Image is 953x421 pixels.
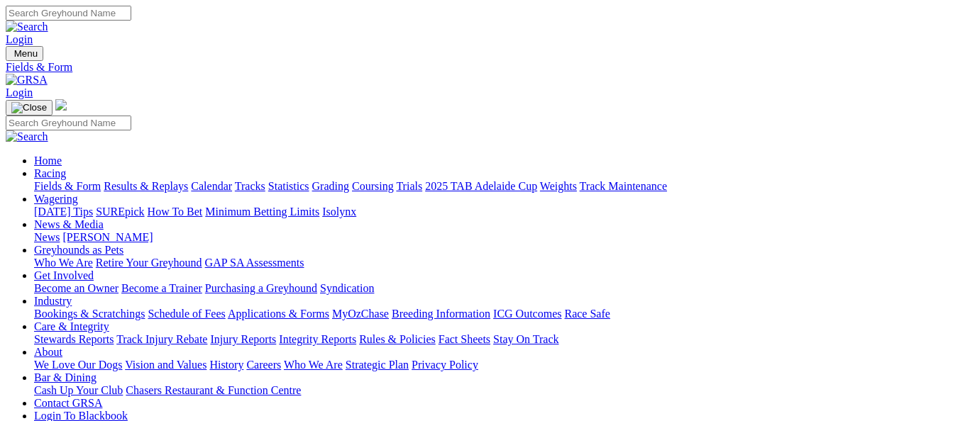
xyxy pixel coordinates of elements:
a: Fields & Form [34,180,101,192]
img: GRSA [6,74,48,86]
a: History [209,359,243,371]
a: Retire Your Greyhound [96,257,202,269]
a: Home [34,155,62,167]
a: Get Involved [34,269,94,281]
a: Racing [34,167,66,179]
a: Schedule of Fees [148,308,225,320]
a: MyOzChase [332,308,389,320]
div: Racing [34,180,947,193]
a: Bookings & Scratchings [34,308,145,320]
button: Toggle navigation [6,46,43,61]
a: Race Safe [564,308,610,320]
a: Stay On Track [493,333,558,345]
a: Become an Owner [34,282,119,294]
div: Bar & Dining [34,384,947,397]
div: About [34,359,947,371]
a: Stewards Reports [34,333,114,345]
a: Grading [312,180,349,192]
a: Bar & Dining [34,371,97,383]
a: Login [6,86,33,99]
img: Search [6,130,48,143]
a: Who We Are [284,359,343,371]
a: Breeding Information [392,308,490,320]
a: Login [6,33,33,45]
div: Get Involved [34,282,947,295]
a: ICG Outcomes [493,308,561,320]
a: Track Maintenance [580,180,667,192]
a: 2025 TAB Adelaide Cup [425,180,537,192]
div: Greyhounds as Pets [34,257,947,269]
input: Search [6,6,131,21]
button: Toggle navigation [6,100,53,116]
a: Contact GRSA [34,397,102,409]
a: GAP SA Assessments [205,257,304,269]
a: SUREpick [96,206,144,218]
div: Wagering [34,206,947,218]
a: Cash Up Your Club [34,384,123,396]
a: How To Bet [148,206,203,218]
a: Calendar [191,180,232,192]
a: News [34,231,60,243]
a: Care & Integrity [34,320,109,332]
a: Greyhounds as Pets [34,244,123,256]
a: Industry [34,295,72,307]
a: Isolynx [322,206,356,218]
input: Search [6,116,131,130]
a: We Love Our Dogs [34,359,122,371]
a: Applications & Forms [228,308,329,320]
a: Careers [246,359,281,371]
div: Care & Integrity [34,333,947,346]
img: logo-grsa-white.png [55,99,67,111]
img: Search [6,21,48,33]
a: Syndication [320,282,374,294]
a: Track Injury Rebate [116,333,207,345]
a: About [34,346,62,358]
a: Become a Trainer [121,282,202,294]
a: Integrity Reports [279,333,356,345]
a: Coursing [352,180,394,192]
a: Who We Are [34,257,93,269]
a: Rules & Policies [359,333,436,345]
a: Strategic Plan [346,359,409,371]
a: Fields & Form [6,61,947,74]
a: Wagering [34,193,78,205]
a: Chasers Restaurant & Function Centre [126,384,301,396]
span: Menu [14,48,38,59]
a: Purchasing a Greyhound [205,282,317,294]
a: Minimum Betting Limits [205,206,319,218]
div: News & Media [34,231,947,244]
a: [PERSON_NAME] [62,231,153,243]
a: [DATE] Tips [34,206,93,218]
a: Results & Replays [104,180,188,192]
div: Industry [34,308,947,320]
a: Fact Sheets [439,333,490,345]
a: News & Media [34,218,104,230]
a: Tracks [235,180,265,192]
a: Privacy Policy [412,359,478,371]
a: Injury Reports [210,333,276,345]
a: Vision and Values [125,359,206,371]
img: Close [11,102,47,113]
a: Statistics [268,180,309,192]
a: Trials [396,180,422,192]
a: Weights [540,180,577,192]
